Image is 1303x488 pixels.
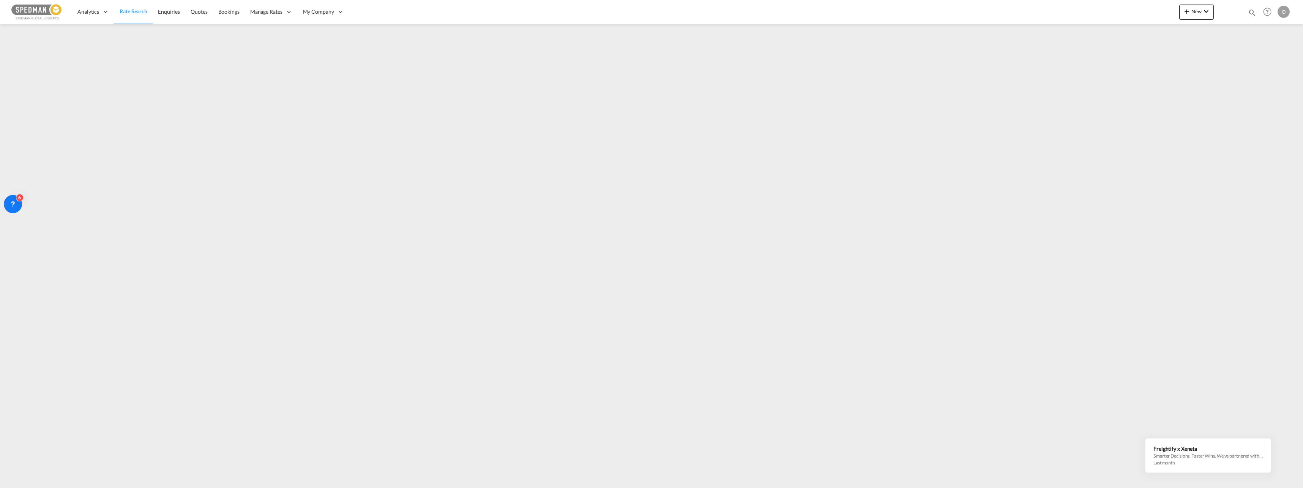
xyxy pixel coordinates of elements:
[1278,6,1290,18] div: O
[1248,8,1256,20] div: icon-magnify
[158,8,180,15] span: Enquiries
[1179,5,1214,20] button: icon-plus 400-fgNewicon-chevron-down
[218,8,240,15] span: Bookings
[303,8,334,16] span: My Company
[1182,7,1191,16] md-icon: icon-plus 400-fg
[1182,8,1211,14] span: New
[191,8,207,15] span: Quotes
[1248,8,1256,17] md-icon: icon-magnify
[77,8,99,16] span: Analytics
[1261,5,1274,18] span: Help
[11,3,63,21] img: c12ca350ff1b11efb6b291369744d907.png
[1202,7,1211,16] md-icon: icon-chevron-down
[120,8,147,14] span: Rate Search
[1261,5,1278,19] div: Help
[250,8,282,16] span: Manage Rates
